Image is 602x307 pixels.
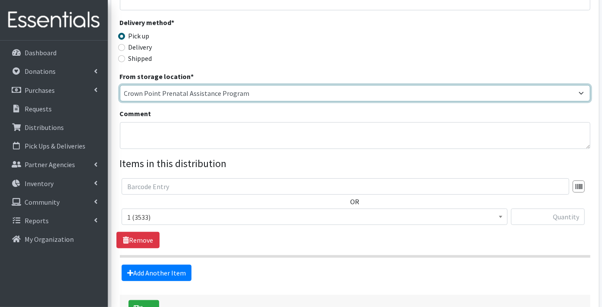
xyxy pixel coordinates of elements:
[511,209,585,225] input: Quantity
[3,212,104,229] a: Reports
[25,86,55,95] p: Purchases
[25,48,56,57] p: Dashboard
[129,31,150,41] label: Pick up
[3,6,104,35] img: HumanEssentials
[25,67,56,76] p: Donations
[120,71,194,82] label: From storage location
[25,235,74,244] p: My Organization
[127,211,502,223] span: 1 (3533)
[122,178,569,195] input: Barcode Entry
[116,232,160,248] a: Remove
[120,17,238,31] legend: Delivery method
[3,175,104,192] a: Inventory
[25,179,53,188] p: Inventory
[3,119,104,136] a: Distributions
[129,53,152,63] label: Shipped
[3,44,104,61] a: Dashboard
[3,193,104,211] a: Community
[3,63,104,80] a: Donations
[3,137,104,155] a: Pick Ups & Deliveries
[172,18,175,27] abbr: required
[25,160,75,169] p: Partner Agencies
[129,42,152,52] label: Delivery
[25,216,49,225] p: Reports
[3,156,104,173] a: Partner Agencies
[120,108,151,119] label: Comment
[25,104,52,113] p: Requests
[25,142,85,150] p: Pick Ups & Deliveries
[3,82,104,99] a: Purchases
[351,196,360,207] label: OR
[3,231,104,248] a: My Organization
[122,265,191,281] a: Add Another Item
[25,198,60,206] p: Community
[122,209,508,225] span: 1 (3533)
[25,123,64,132] p: Distributions
[120,156,590,171] legend: Items in this distribution
[191,72,194,81] abbr: required
[3,100,104,117] a: Requests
